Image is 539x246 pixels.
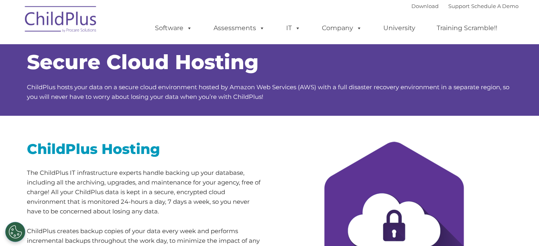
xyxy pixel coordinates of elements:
span: ChildPlus hosts your data on a secure cloud environment hosted by Amazon Web Services (AWS) with ... [27,83,509,100]
a: Download [411,3,439,9]
font: | [411,3,519,9]
a: IT [278,20,309,36]
a: Company [314,20,370,36]
a: University [375,20,423,36]
span: Secure Cloud Hosting [27,50,258,74]
iframe: Chat Widget [499,207,539,246]
p: The ChildPlus IT infrastructure experts handle backing up your database, including all the archiv... [27,168,264,216]
a: Training Scramble!! [429,20,505,36]
a: Schedule A Demo [471,3,519,9]
a: Support [448,3,470,9]
h2: ChildPlus Hosting [27,140,264,158]
img: ChildPlus by Procare Solutions [21,0,101,41]
a: Assessments [205,20,273,36]
a: Software [147,20,200,36]
button: Cookies Settings [5,222,25,242]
